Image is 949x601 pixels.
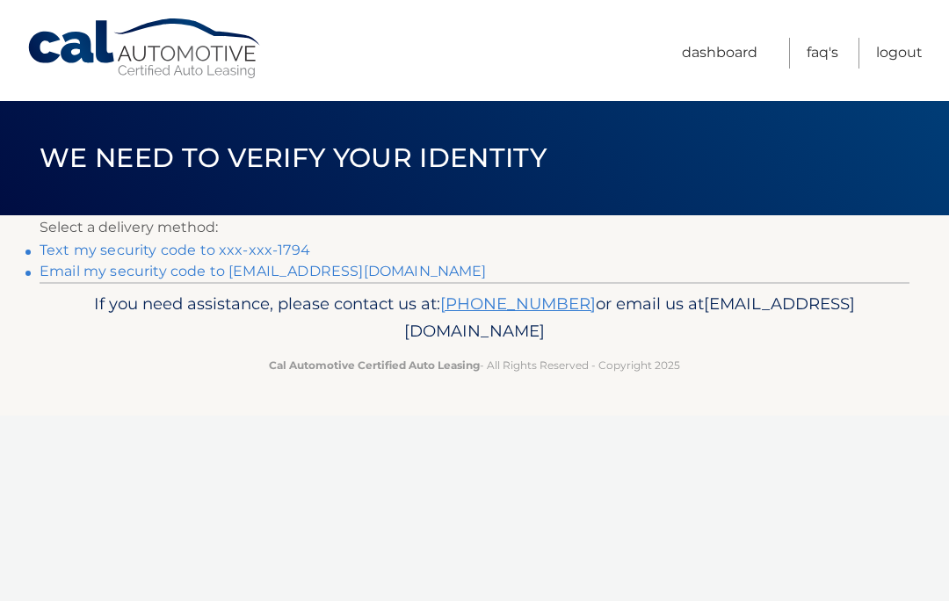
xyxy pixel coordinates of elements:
[807,38,838,69] a: FAQ's
[66,290,883,346] p: If you need assistance, please contact us at: or email us at
[440,293,596,314] a: [PHONE_NUMBER]
[40,215,909,240] p: Select a delivery method:
[682,38,757,69] a: Dashboard
[26,18,264,80] a: Cal Automotive
[40,141,547,174] span: We need to verify your identity
[876,38,923,69] a: Logout
[40,242,310,258] a: Text my security code to xxx-xxx-1794
[66,356,883,374] p: - All Rights Reserved - Copyright 2025
[269,358,480,372] strong: Cal Automotive Certified Auto Leasing
[40,263,487,279] a: Email my security code to [EMAIL_ADDRESS][DOMAIN_NAME]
